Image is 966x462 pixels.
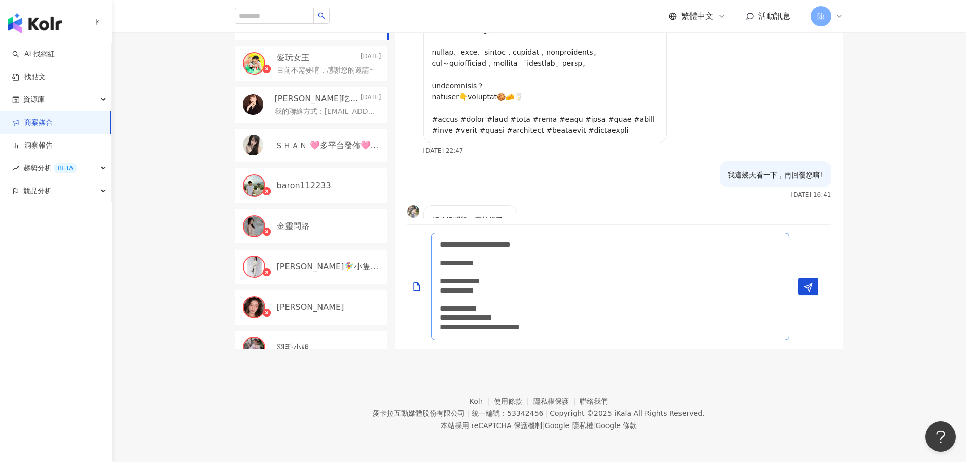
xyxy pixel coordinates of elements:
[545,409,548,417] span: |
[12,49,55,59] a: searchAI 找網紅
[494,397,533,405] a: 使用條款
[275,106,377,117] p: 我的聯絡方式：[EMAIL_ADDRESS][DOMAIN_NAME] 或LINE:0922201031
[23,180,52,202] span: 競品分析
[614,409,631,417] a: iKala
[925,421,956,452] iframe: Help Scout Beacon - Open
[244,338,264,358] img: KOL Avatar
[244,257,264,277] img: KOL Avatar
[12,165,19,172] span: rise
[244,216,264,236] img: KOL Avatar
[550,409,704,417] div: Copyright © 2025 All Rights Reserved.
[361,93,381,104] p: [DATE]
[8,13,62,33] img: logo
[798,278,818,295] button: Send
[244,175,264,196] img: KOL Avatar
[728,169,823,181] p: 我這幾天看一下，再回覆您唷!
[275,140,379,151] p: ＳＨＡＮ 🩷多平台發佈🩷Youtube /tiktok/小紅書/IG/FB/痞客邦/Dcard
[277,180,331,191] p: baron112233
[277,302,344,313] p: [PERSON_NAME]
[593,421,596,430] span: |
[423,147,463,154] p: [DATE] 22:47
[580,397,608,405] a: 聯絡我們
[407,205,419,218] img: KOL Avatar
[12,118,53,128] a: 商案媒合
[243,94,263,115] img: KOL Avatar
[470,397,494,405] a: Kolr
[432,214,509,225] p: 好的沒問題，麻煩您了~
[545,421,593,430] a: Google 隱私權
[277,342,309,353] p: 羽毛小姐
[758,11,791,21] span: 活動訊息
[23,157,77,180] span: 趨勢分析
[23,88,45,111] span: 資源庫
[244,297,264,317] img: KOL Avatar
[542,421,545,430] span: |
[243,135,263,155] img: KOL Avatar
[277,261,379,272] p: [PERSON_NAME]🧚‍♀️小隻開運站·關注我❤️ 伍柒™
[277,221,309,232] p: 金靈問路
[467,409,470,417] span: |
[533,397,580,405] a: 隱私權保護
[817,11,825,22] span: 陳
[472,409,543,417] div: 統一編號：53342456
[277,65,375,76] p: 目前不需要唷，感謝您的邀請~
[318,12,325,19] span: search
[277,52,309,63] p: 愛玩女王
[441,419,637,432] span: 本站採用 reCAPTCHA 保護機制
[12,72,46,82] a: 找貼文
[54,163,77,173] div: BETA
[681,11,713,22] span: 繁體中文
[595,421,637,430] a: Google 條款
[244,53,264,74] img: KOL Avatar
[373,409,465,417] div: 愛卡拉互動媒體股份有限公司
[275,93,359,104] p: [PERSON_NAME]吃貨系律師
[361,52,381,63] p: [DATE]
[12,140,53,151] a: 洞察報告
[791,191,831,198] p: [DATE] 16:41
[412,274,422,298] button: Add a file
